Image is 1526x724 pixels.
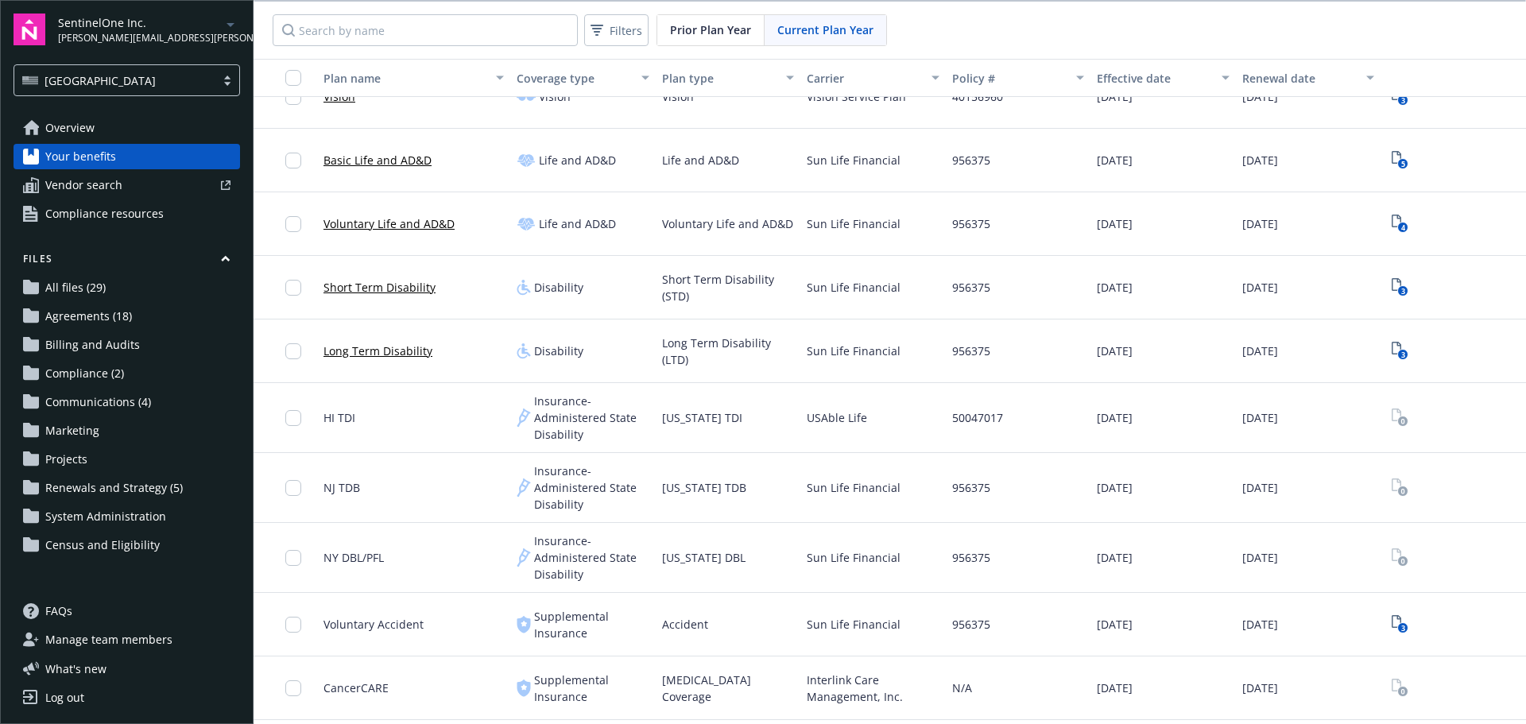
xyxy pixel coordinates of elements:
[1242,279,1278,296] span: [DATE]
[952,479,990,496] span: 956375
[323,343,432,359] a: Long Term Disability
[1236,59,1381,97] button: Renewal date
[285,343,301,359] input: Toggle Row Selected
[1400,223,1404,233] text: 4
[1242,616,1278,633] span: [DATE]
[14,598,240,624] a: FAQs
[45,418,99,443] span: Marketing
[45,115,95,141] span: Overview
[807,549,900,566] span: Sun Life Financial
[285,680,301,696] input: Toggle Row Selected
[807,616,900,633] span: Sun Life Financial
[14,252,240,272] button: Files
[952,616,990,633] span: 956375
[285,280,301,296] input: Toggle Row Selected
[1242,70,1358,87] div: Renewal date
[323,549,384,566] span: NY DBL/PFL
[1387,148,1412,173] a: View Plan Documents
[1387,475,1412,501] span: View Plan Documents
[14,201,240,226] a: Compliance resources
[14,389,240,415] a: Communications (4)
[14,532,240,558] a: Census and Eligibility
[45,627,172,652] span: Manage team members
[14,418,240,443] a: Marketing
[800,59,946,97] button: Carrier
[1400,350,1404,360] text: 3
[662,152,739,168] span: Life and AD&D
[45,685,84,710] div: Log out
[1242,679,1278,696] span: [DATE]
[510,59,656,97] button: Coverage type
[323,679,389,696] span: CancerCARE
[1400,623,1404,633] text: 3
[807,343,900,359] span: Sun Life Financial
[45,504,166,529] span: System Administration
[1387,612,1412,637] a: View Plan Documents
[58,14,240,45] button: SentinelOne Inc.[PERSON_NAME][EMAIL_ADDRESS][PERSON_NAME][DOMAIN_NAME]arrowDropDown
[539,152,616,168] span: Life and AD&D
[45,72,156,89] span: [GEOGRAPHIC_DATA]
[662,409,742,426] span: [US_STATE] TDI
[58,14,221,31] span: SentinelOne Inc.
[323,70,486,87] div: Plan name
[662,335,795,368] span: Long Term Disability (LTD)
[807,70,922,87] div: Carrier
[221,14,240,33] a: arrowDropDown
[323,152,432,168] a: Basic Life and AD&D
[1387,211,1412,237] span: View Plan Documents
[662,672,795,705] span: [MEDICAL_DATA] Coverage
[45,598,72,624] span: FAQs
[14,172,240,198] a: Vendor search
[534,393,649,443] span: Insurance-Administered State Disability
[1097,343,1133,359] span: [DATE]
[610,22,642,39] span: Filters
[1097,215,1133,232] span: [DATE]
[1387,676,1412,701] a: View Plan Documents
[1387,405,1412,431] a: View Plan Documents
[45,389,151,415] span: Communications (4)
[656,59,801,97] button: Plan type
[14,447,240,472] a: Projects
[58,31,221,45] span: [PERSON_NAME][EMAIL_ADDRESS][PERSON_NAME][DOMAIN_NAME]
[323,409,355,426] span: HI TDI
[285,410,301,426] input: Toggle Row Selected
[323,479,360,496] span: NJ TDB
[1097,616,1133,633] span: [DATE]
[1242,479,1278,496] span: [DATE]
[14,361,240,386] a: Compliance (2)
[22,72,207,89] span: [GEOGRAPHIC_DATA]
[777,21,873,38] span: Current Plan Year
[952,152,990,168] span: 956375
[534,463,649,513] span: Insurance-Administered State Disability
[946,59,1091,97] button: Policy #
[285,153,301,168] input: Toggle Row Selected
[45,144,116,169] span: Your benefits
[45,475,183,501] span: Renewals and Strategy (5)
[45,304,132,329] span: Agreements (18)
[662,215,793,232] span: Voluntary Life and AD&D
[285,480,301,496] input: Toggle Row Selected
[14,660,132,677] button: What's new
[952,215,990,232] span: 956375
[14,627,240,652] a: Manage team members
[952,549,990,566] span: 956375
[662,616,708,633] span: Accident
[14,332,240,358] a: Billing and Audits
[273,14,578,46] input: Search by name
[1097,279,1133,296] span: [DATE]
[45,532,160,558] span: Census and Eligibility
[323,616,424,633] span: Voluntary Accident
[45,660,107,677] span: What ' s new
[952,409,1003,426] span: 50047017
[807,479,900,496] span: Sun Life Financial
[45,275,106,300] span: All files (29)
[1387,545,1412,571] span: View Plan Documents
[1242,215,1278,232] span: [DATE]
[807,215,900,232] span: Sun Life Financial
[14,475,240,501] a: Renewals and Strategy (5)
[1097,409,1133,426] span: [DATE]
[1387,339,1412,364] a: View Plan Documents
